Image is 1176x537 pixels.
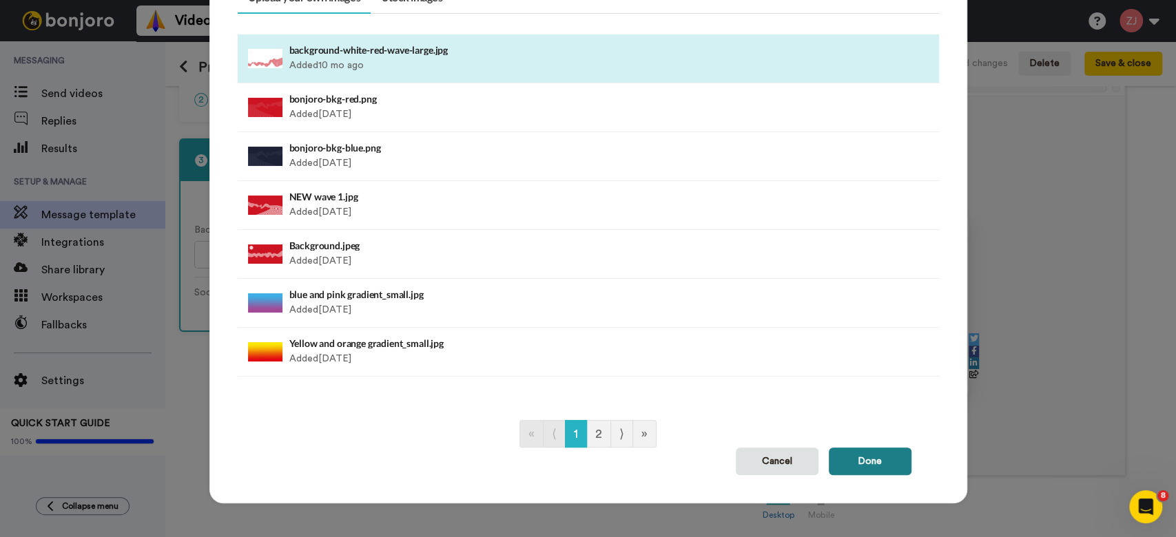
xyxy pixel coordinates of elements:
div: Added [DATE] [289,286,752,320]
a: Go to first page [519,420,544,447]
h4: bonjoro-bkg-blue.png [289,143,752,153]
h4: blue and pink gradient_small.jpg [289,289,752,299]
h4: background-white-red-wave-large.jpg [289,45,752,55]
button: Done [829,447,911,475]
div: Added [DATE] [289,188,752,222]
h4: Background.jpeg [289,240,752,251]
a: Go to page number 1 [565,420,587,447]
iframe: Intercom live chat [1129,490,1162,523]
div: Added 10 mo ago [289,41,752,76]
h4: Yellow and orange gradient_small.jpg [289,338,752,348]
div: Added [DATE] [289,335,752,369]
h4: bonjoro-bkg-red.png [289,94,752,104]
a: Go to previous page [543,420,566,447]
a: Go to last page [632,420,657,447]
span: 8 [1157,490,1168,501]
a: Go to page number 2 [586,420,611,447]
div: Added [DATE] [289,139,752,173]
button: Cancel [736,447,818,475]
h4: NEW wave 1.jpg [289,191,752,202]
a: Go to next page [610,420,633,447]
div: Added [DATE] [289,90,752,125]
div: Added [DATE] [289,237,752,271]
